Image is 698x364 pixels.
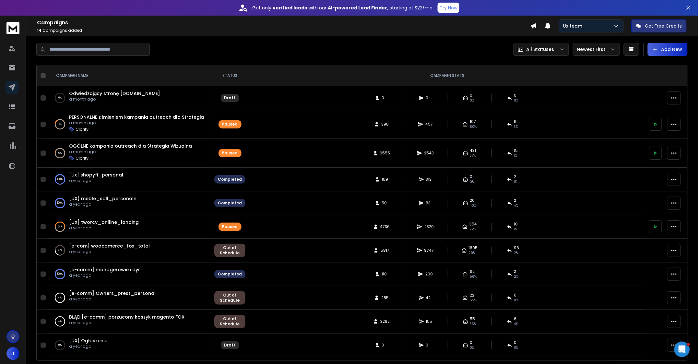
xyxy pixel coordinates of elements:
img: logo [6,22,19,34]
p: Get only with our starting at $22/mo [252,5,432,11]
span: 3 % [514,124,518,129]
a: [UX] Ogłoszenia [69,337,108,344]
p: Ux team [563,23,585,29]
span: 0 [382,95,388,101]
a: PERSONALNE z imieniem kampania outreach dla Strategia Wizualna [69,114,227,120]
p: 100 % [57,271,63,277]
span: 6 [514,316,517,322]
td: 0%Odwiedzający stronę [DOMAIN_NAME]a month ago [48,86,210,110]
span: 0 [470,174,473,179]
button: Get Free Credits [632,19,687,32]
th: CAMPAIGN STATS [249,65,645,86]
div: Paused [222,151,238,156]
span: 15 [514,148,518,153]
span: 22 [470,293,474,298]
td: 73%[e-com] woocomerce_fox_totala year ago [48,239,210,262]
a: [e-comm] managerowie i dyr [69,266,140,273]
div: Completed [218,200,242,206]
p: Try Now [440,5,457,11]
p: a month ago [69,149,192,154]
div: Draft [224,343,236,348]
p: Campaigns added [37,28,530,33]
span: 52 % [470,298,477,303]
span: [e-com] woocomerce_fox_total [69,243,150,249]
span: 0% [514,345,519,350]
td: 6%OGÓLNE kampania outreach dla Strategia Wizualnaa month agoClarity [48,139,210,168]
p: 17 % [58,121,62,127]
a: OGÓLNE kampania outreach dla Strategia Wizualna [69,143,192,149]
span: 50 % [470,124,477,129]
span: 0 [514,340,517,345]
a: BŁĄD [e-comm] porzucony koszyk magento FOX [69,314,184,320]
a: Odwiedzający stronę [DOMAIN_NAME] [69,90,160,97]
span: 0 [426,95,432,101]
td: 54%[UX] tworcy_onlline_landinga year ago [48,215,210,239]
span: 3292 [380,319,390,324]
div: Paused [222,224,238,229]
p: 6 % [58,150,62,156]
span: 96 [514,245,519,250]
span: 2 % [514,274,519,279]
div: Completed [218,272,242,277]
p: 73 % [58,247,62,254]
span: 62 [470,269,475,274]
span: 398 [381,122,389,127]
span: [UX] tworcy_onlline_landing [69,219,139,225]
p: a year ago [69,202,136,207]
span: 0 [514,293,517,298]
span: 83 [426,200,432,206]
span: 20 [470,198,475,203]
p: a year ago [69,249,150,254]
iframe: Intercom live chat [674,342,690,357]
span: 285 [381,295,389,300]
span: 107 [470,119,476,124]
span: [e-comm] Owners_prest_personal [69,290,156,297]
p: a year ago [69,320,184,325]
td: 100%[UX} meble_soll_personalna year ago [48,191,210,215]
button: J [6,347,19,360]
span: 0% [470,179,475,185]
span: 2 [514,269,516,274]
a: [UX} meble_soll_personaln [69,195,136,202]
p: a year ago [69,344,108,349]
span: 50 [382,200,388,206]
span: 40 % [470,203,477,208]
p: a year ago [69,225,139,231]
td: 100%[Ux] shopyfi_personala year ago [48,168,210,191]
span: 431 [470,148,476,153]
div: Draft [224,95,236,101]
span: 2 % [514,250,519,256]
span: 1695 [469,245,478,250]
span: 0 [514,93,517,98]
p: 100 % [57,176,63,183]
span: 37 % [470,153,476,158]
span: 14 [37,28,41,33]
span: 42 [426,295,432,300]
p: Get Free Credits [645,23,682,29]
div: Out of Schedule [218,245,242,256]
span: 1 % [514,227,517,232]
th: CAMPAIGN NAME [48,65,210,86]
strong: verified leads [273,5,307,11]
span: 5817 [381,248,389,253]
td: 0%[UX] Ogłoszeniaa year ago [48,334,210,357]
p: All Statuses [526,46,554,53]
p: a year ago [69,178,123,183]
span: 1 % [514,153,517,158]
span: 4 % [514,322,518,327]
span: 0% [470,98,475,103]
span: 6 [514,119,517,124]
span: 29 % [469,250,476,256]
span: 457 [425,122,433,127]
p: a year ago [69,273,140,278]
td: 4%BŁĄD [e-comm] porzucony koszyk magento FOXa year ago [48,310,210,334]
div: Completed [218,177,242,182]
p: 0 % [58,95,62,101]
p: 54 % [57,224,63,230]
